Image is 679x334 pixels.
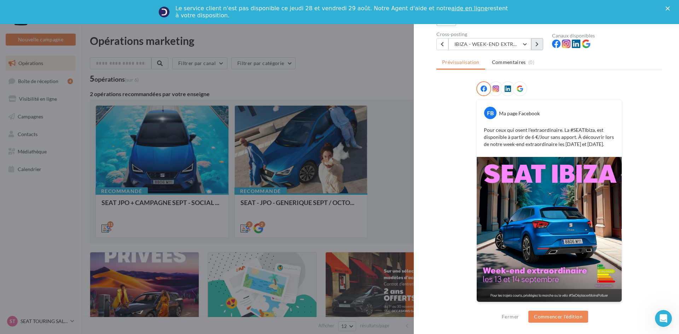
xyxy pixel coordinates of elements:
div: FB [484,107,497,119]
button: IBIZA - WEEK-END EXTRAORDINAIRE [448,38,531,50]
a: aide en ligne [451,5,488,12]
div: La prévisualisation est non-contractuelle [476,302,622,311]
p: Pour ceux qui osent l'extraordinaire. La #SEATIbiza, est disponible à partir de 6 €/Jour sans app... [484,127,615,148]
div: Canaux disponibles [552,33,662,38]
button: Fermer [499,312,522,321]
div: Le service client n'est pas disponible ce jeudi 28 et vendredi 29 août. Notre Agent d'aide et not... [175,5,509,19]
iframe: Intercom live chat [655,310,672,327]
div: Cross-posting [436,32,546,37]
span: (0) [528,59,534,65]
button: Commencer l'édition [528,311,588,323]
img: Profile image for Service-Client [158,6,170,18]
div: Ma page Facebook [499,110,540,117]
span: Commentaires [492,59,526,66]
div: Fermer [666,6,673,11]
